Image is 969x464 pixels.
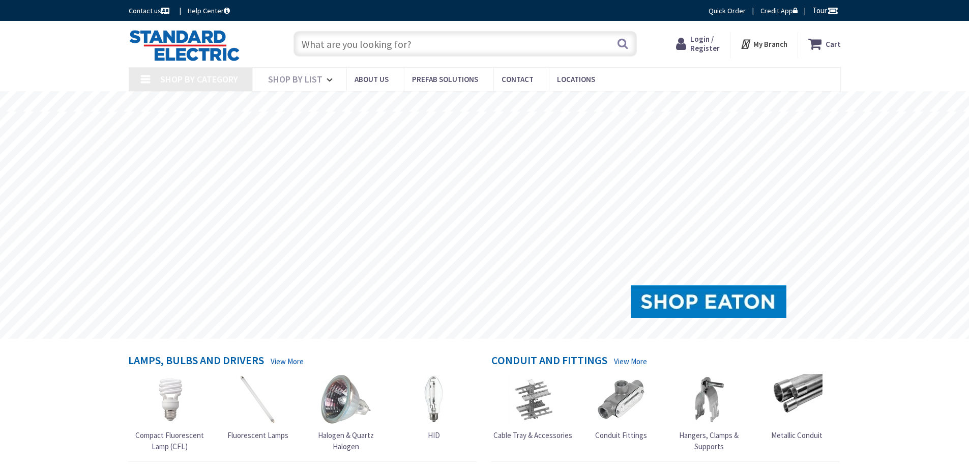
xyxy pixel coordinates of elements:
[144,374,195,425] img: Compact Fluorescent Lamp (CFL)
[408,374,459,441] a: HID HID
[493,430,572,440] span: Cable Tray & Accessories
[676,35,720,53] a: Login / Register
[502,74,534,84] span: Contact
[355,74,389,84] span: About Us
[709,6,746,16] a: Quick Order
[160,73,238,85] span: Shop By Category
[771,374,823,441] a: Metallic Conduit Metallic Conduit
[760,6,798,16] a: Credit App
[188,6,230,16] a: Help Center
[408,374,459,425] img: HID
[320,374,371,425] img: Halogen & Quartz Halogen
[614,356,647,367] a: View More
[679,430,739,451] span: Hangers, Clamps & Supports
[493,374,572,441] a: Cable Tray & Accessories Cable Tray & Accessories
[772,374,823,425] img: Metallic Conduit
[128,354,264,369] h4: Lamps, Bulbs and Drivers
[325,97,668,108] rs-layer: [MEDICAL_DATA]: Our Commitment to Our Employees and Customers
[293,31,637,57] input: What are you looking for?
[508,374,559,425] img: Cable Tray & Accessories
[808,35,841,53] a: Cart
[318,430,374,451] span: Halogen & Quartz Halogen
[771,430,823,440] span: Metallic Conduit
[227,430,288,440] span: Fluorescent Lamps
[128,374,212,452] a: Compact Fluorescent Lamp (CFL) Compact Fluorescent Lamp (CFL)
[753,39,787,49] strong: My Branch
[428,430,440,440] span: HID
[557,74,595,84] span: Locations
[129,6,171,16] a: Contact us
[129,30,240,61] img: Standard Electric
[596,374,647,425] img: Conduit Fittings
[491,354,607,369] h4: Conduit and Fittings
[227,374,288,441] a: Fluorescent Lamps Fluorescent Lamps
[268,73,322,85] span: Shop By List
[595,430,647,440] span: Conduit Fittings
[690,34,720,53] span: Login / Register
[740,35,787,53] div: My Branch
[826,35,841,53] strong: Cart
[684,374,735,425] img: Hangers, Clamps & Supports
[667,374,751,452] a: Hangers, Clamps & Supports Hangers, Clamps & Supports
[412,74,478,84] span: Prefab Solutions
[304,374,388,452] a: Halogen & Quartz Halogen Halogen & Quartz Halogen
[135,430,204,451] span: Compact Fluorescent Lamp (CFL)
[271,356,304,367] a: View More
[595,374,647,441] a: Conduit Fittings Conduit Fittings
[812,6,838,15] span: Tour
[232,374,283,425] img: Fluorescent Lamps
